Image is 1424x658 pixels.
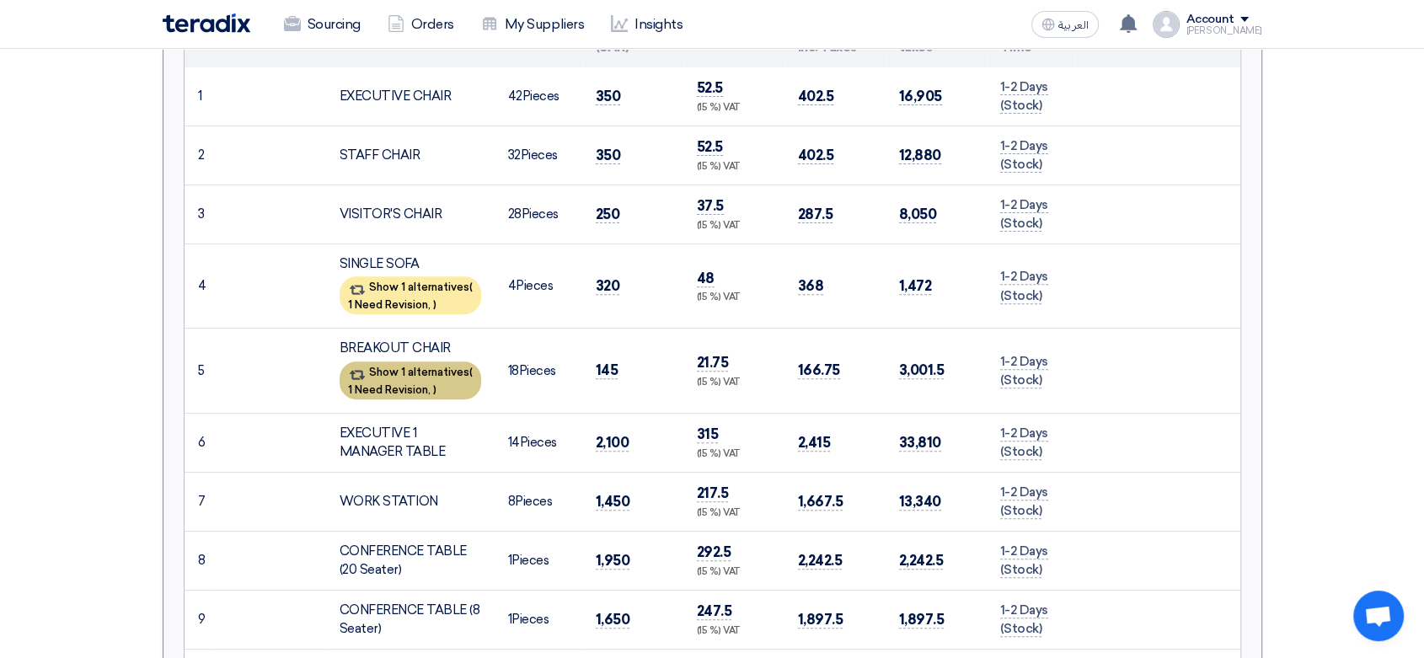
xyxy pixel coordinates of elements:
[697,138,723,156] span: 52.5
[185,329,211,414] td: 5
[495,185,582,243] td: Pieces
[697,197,724,215] span: 37.5
[270,6,374,43] a: Sourcing
[340,254,481,274] div: SINGLE SOFA
[1186,13,1234,27] div: Account
[899,552,944,570] span: 2,242.5
[1000,602,1048,638] span: 1-2 Days (Stock)
[697,447,771,462] div: (15 %) VAT
[697,101,771,115] div: (15 %) VAT
[340,146,481,165] div: STAFF CHAIR
[596,361,618,379] span: 145
[697,484,729,502] span: 217.5
[697,219,771,233] div: (15 %) VAT
[899,434,941,452] span: 33,810
[798,88,834,105] span: 402.5
[340,87,481,106] div: EXECUTIVE CHAIR
[185,590,211,649] td: 9
[596,611,630,629] span: 1,650
[697,79,723,97] span: 52.5
[340,492,481,511] div: WORK STATION
[508,88,522,104] span: 42
[899,147,941,164] span: 12,880
[798,434,831,452] span: 2,415
[697,376,771,390] div: (15 %) VAT
[697,425,719,443] span: 315
[899,88,942,105] span: 16,905
[697,565,771,580] div: (15 %) VAT
[508,494,516,509] span: 8
[1058,19,1089,31] span: العربية
[374,6,468,43] a: Orders
[596,147,621,164] span: 350
[697,160,771,174] div: (15 %) VAT
[596,206,620,223] span: 250
[508,278,517,293] span: 4
[899,277,932,295] span: 1,472
[697,291,771,305] div: (15 %) VAT
[508,147,521,163] span: 32
[798,277,824,295] span: 368
[798,552,843,570] span: 2,242.5
[508,435,520,450] span: 14
[1000,269,1048,304] span: 1-2 Days (Stock)
[340,276,481,314] div: Show 1 alternatives
[899,361,945,379] span: 3,001.5
[508,612,512,627] span: 1
[697,624,771,639] div: (15 %) VAT
[1153,11,1180,38] img: profile_test.png
[185,67,211,126] td: 1
[1000,354,1048,389] span: 1-2 Days (Stock)
[469,281,473,293] span: (
[597,6,696,43] a: Insights
[468,6,597,43] a: My Suppliers
[185,472,211,531] td: 7
[697,543,731,561] span: 292.5
[340,424,481,462] div: EXECUTIVE 1 MANAGER TABLE
[495,243,582,329] td: Pieces
[433,298,436,311] span: )
[798,493,843,511] span: 1,667.5
[1000,79,1048,115] span: 1-2 Days (Stock)
[1031,11,1099,38] button: العربية
[340,542,481,580] div: CONFERENCE TABLE (20 Seater)
[163,13,250,33] img: Teradix logo
[433,383,436,396] span: )
[1000,138,1048,174] span: 1-2 Days (Stock)
[495,126,582,185] td: Pieces
[495,329,582,414] td: Pieces
[508,553,512,568] span: 1
[798,611,843,629] span: 1,897.5
[899,206,937,223] span: 8,050
[798,147,834,164] span: 402.5
[495,413,582,472] td: Pieces
[1000,484,1048,520] span: 1-2 Days (Stock)
[1186,26,1262,35] div: [PERSON_NAME]
[1353,591,1404,641] a: Open chat
[508,363,519,378] span: 18
[469,366,473,378] span: (
[596,277,620,295] span: 320
[899,611,945,629] span: 1,897.5
[185,413,211,472] td: 6
[798,206,833,223] span: 287.5
[348,383,431,396] span: 1 Need Revision,
[185,531,211,590] td: 8
[1000,197,1048,233] span: 1-2 Days (Stock)
[185,243,211,329] td: 4
[697,602,732,620] span: 247.5
[495,472,582,531] td: Pieces
[185,126,211,185] td: 2
[495,590,582,649] td: Pieces
[340,601,481,639] div: CONFERENCE TABLE (8 Seater)
[697,354,729,372] span: 21.75
[596,493,630,511] span: 1,450
[348,298,431,311] span: 1 Need Revision,
[340,339,481,358] div: BREAKOUT CHAIR
[697,506,771,521] div: (15 %) VAT
[697,270,715,287] span: 48
[899,493,941,511] span: 13,340
[185,185,211,243] td: 3
[495,67,582,126] td: Pieces
[340,361,481,399] div: Show 1 alternatives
